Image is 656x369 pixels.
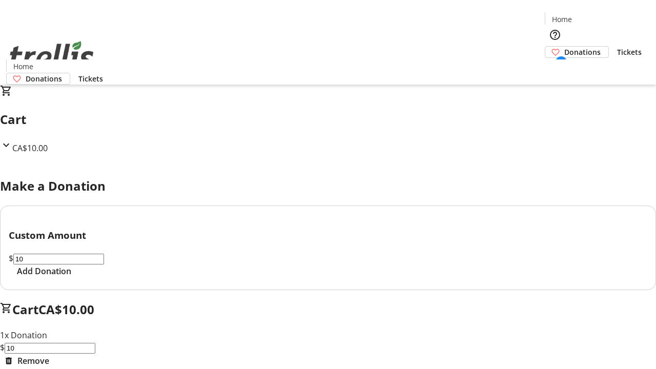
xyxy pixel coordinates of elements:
a: Donations [6,73,70,85]
img: Orient E2E Organization FpTSwFFZlG's Logo [6,30,97,81]
span: Home [552,14,572,25]
a: Tickets [609,47,650,57]
input: Donation Amount [13,254,104,264]
span: CA$10.00 [38,301,94,318]
span: CA$10.00 [12,142,48,154]
a: Home [7,61,39,72]
span: Donations [564,47,601,57]
span: Home [13,61,33,72]
span: $ [9,253,13,264]
a: Home [545,14,578,25]
button: Add Donation [9,265,79,277]
span: Tickets [78,73,103,84]
h3: Custom Amount [9,228,647,242]
a: Tickets [70,73,111,84]
span: Add Donation [17,265,71,277]
input: Donation Amount [5,343,95,354]
a: Donations [545,46,609,58]
button: Cart [545,58,565,78]
span: Donations [26,73,62,84]
span: Tickets [617,47,642,57]
span: Remove [17,355,49,367]
button: Help [545,25,565,45]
